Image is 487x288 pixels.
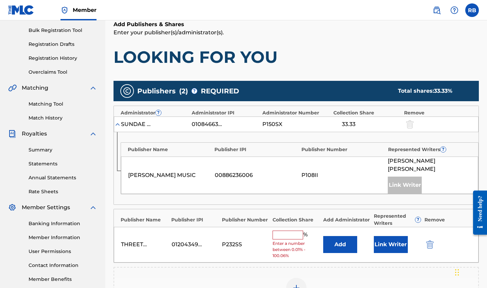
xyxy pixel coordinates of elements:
div: Drag [455,262,459,283]
span: Enter a number between 0.01% - 100.06% [273,240,320,259]
span: REQUIRED [201,86,239,96]
div: Total shares: [398,87,465,95]
a: Public Search [430,3,443,17]
div: [PERSON_NAME] MUSIC [128,171,211,179]
img: Top Rightsholder [60,6,69,14]
div: Represented Writers [374,213,421,227]
div: Publisher Name [121,216,168,223]
span: [PERSON_NAME] [PERSON_NAME] [388,157,471,173]
a: Registration Drafts [29,41,97,48]
a: Match History [29,114,97,122]
a: Registration History [29,55,97,62]
h6: Add Publishers & Shares [114,20,479,29]
div: Help [448,3,461,17]
a: Matching Tool [29,101,97,108]
div: Administrator IPI [192,109,259,116]
div: 00886236006 [215,171,298,179]
img: 12a2ab48e56ec057fbd8.svg [426,240,434,249]
div: Publisher Number [301,146,385,153]
div: Remove [404,109,472,116]
a: Summary [29,146,97,154]
h1: LOOKING FOR YOU [114,47,479,67]
div: Publisher Name [128,146,211,153]
img: expand [89,203,97,212]
img: expand-cell-toggle [114,121,121,128]
img: expand [89,130,97,138]
img: help [450,6,458,14]
a: Member Information [29,234,97,241]
span: Royalties [22,130,47,138]
span: Member Settings [22,203,70,212]
div: Publisher IPI [171,216,219,223]
a: Statements [29,160,97,167]
img: expand [89,84,97,92]
div: P108II [301,171,385,179]
div: Administrator [121,109,188,116]
img: Matching [8,84,17,92]
span: % [303,231,309,239]
div: Add Administrator [323,216,370,223]
span: 33.33 % [434,88,452,94]
div: Remove [424,216,472,223]
a: Rate Sheets [29,188,97,195]
span: Matching [22,84,48,92]
div: Administrator Number [262,109,330,116]
button: Link Writer [374,236,408,253]
span: ? [440,147,446,152]
div: Represented Writers [388,146,471,153]
a: Banking Information [29,220,97,227]
a: Contact Information [29,262,97,269]
span: ( 2 ) [179,86,188,96]
div: Publisher Number [222,216,269,223]
span: ? [415,217,421,222]
span: Publishers [137,86,176,96]
iframe: Chat Widget [453,255,487,288]
a: Overclaims Tool [29,69,97,76]
div: User Menu [465,3,479,17]
div: Publisher IPI [214,146,298,153]
a: Bulk Registration Tool [29,27,97,34]
img: MLC Logo [8,5,34,15]
span: ? [192,88,197,94]
button: Add [323,236,357,253]
img: search [433,6,441,14]
a: Annual Statements [29,174,97,181]
img: Royalties [8,130,16,138]
img: publishers [123,87,131,95]
div: Collection Share [333,109,401,116]
span: Member [73,6,97,14]
a: Member Benefits [29,276,97,283]
p: Enter your publisher(s)/administrator(s). [114,29,479,37]
div: Collection Share [273,216,320,223]
span: ? [156,110,161,115]
iframe: Resource Center [468,184,487,242]
img: Member Settings [8,203,16,212]
a: User Permissions [29,248,97,255]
